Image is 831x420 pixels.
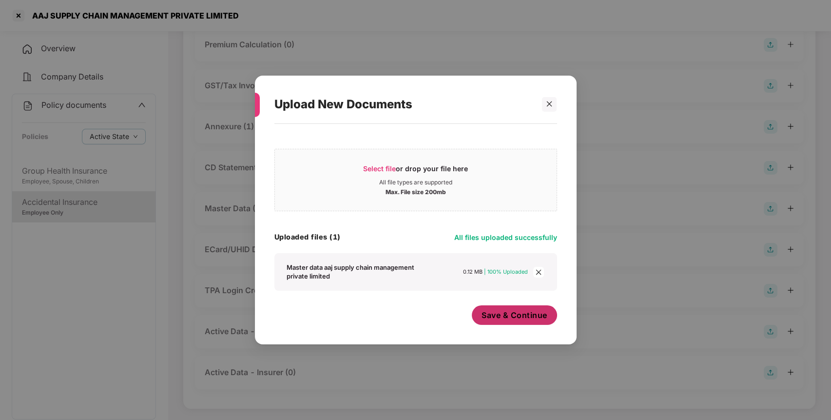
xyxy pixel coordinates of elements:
span: close [533,267,544,278]
span: Save & Continue [482,310,547,320]
div: Max. File size 200mb [386,186,446,196]
div: Upload New Documents [274,85,534,123]
span: close [546,100,553,107]
span: | 100% Uploaded [484,268,528,275]
button: Save & Continue [472,305,557,325]
div: or drop your file here [363,164,468,179]
span: Select fileor drop your file hereAll file types are supportedMax. File size 200mb [275,157,557,203]
div: All file types are supported [379,179,452,186]
span: Select file [363,164,396,173]
div: Master data aaj supply chain management private limited [287,263,419,280]
span: All files uploaded successfully [454,233,557,241]
h4: Uploaded files (1) [274,232,341,242]
span: 0.12 MB [463,268,483,275]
